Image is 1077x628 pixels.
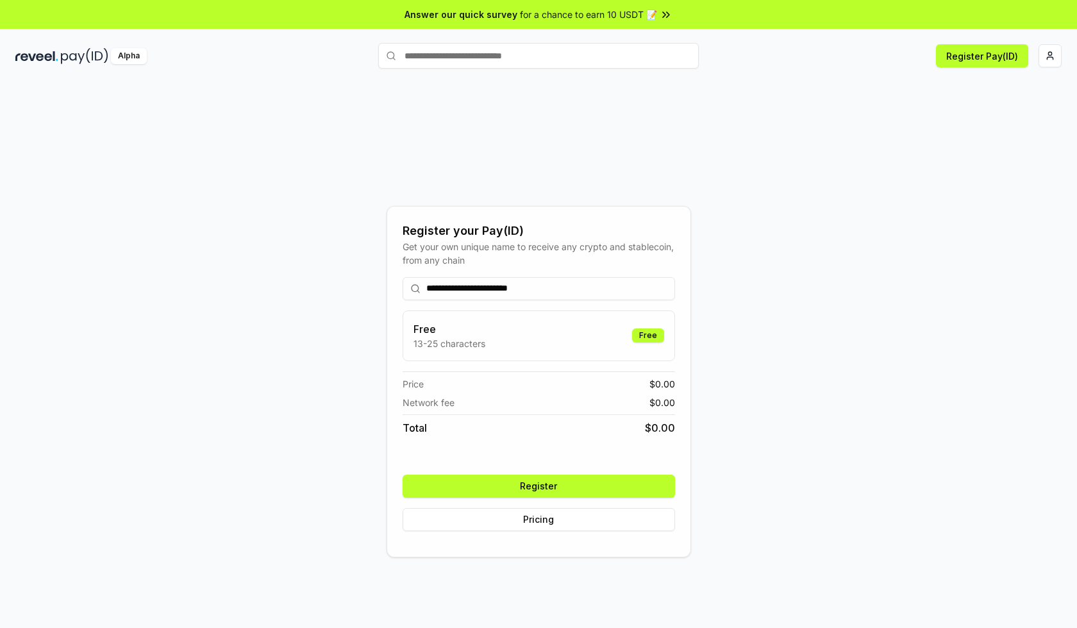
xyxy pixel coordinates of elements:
span: Answer our quick survey [405,8,517,21]
span: $ 0.00 [649,377,675,391]
img: reveel_dark [15,48,58,64]
span: $ 0.00 [649,396,675,409]
div: Alpha [111,48,147,64]
span: for a chance to earn 10 USDT 📝 [520,8,657,21]
div: Get your own unique name to receive any crypto and stablecoin, from any chain [403,240,675,267]
span: Network fee [403,396,455,409]
div: Free [632,328,664,343]
button: Pricing [403,508,675,531]
button: Register [403,475,675,498]
span: $ 0.00 [645,420,675,436]
button: Register Pay(ID) [936,44,1028,67]
div: Register your Pay(ID) [403,222,675,240]
span: Price [403,377,424,391]
img: pay_id [61,48,108,64]
p: 13-25 characters [413,337,485,350]
span: Total [403,420,427,436]
h3: Free [413,321,485,337]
